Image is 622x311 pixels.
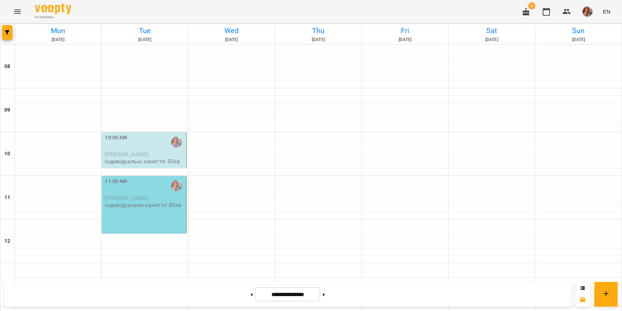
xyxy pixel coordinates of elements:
h6: Tue [103,25,187,36]
img: Voopty Logo [35,4,71,14]
h6: Wed [190,25,274,36]
p: Індивідуальне заняття 80хв [105,202,182,208]
h6: 11 [4,194,10,202]
img: Діана Кійко [171,137,182,148]
span: [PERSON_NAME] [105,195,149,202]
h6: Mon [16,25,100,36]
h6: 08 [4,63,10,71]
span: [PERSON_NAME] [105,151,149,158]
h6: [DATE] [363,36,447,43]
h6: 10 [4,150,10,158]
span: EN [603,8,610,15]
h6: Sat [450,25,534,36]
h6: Fri [363,25,447,36]
h6: [DATE] [276,36,360,43]
span: For Business [35,15,71,20]
h6: 12 [4,237,10,245]
h6: [DATE] [450,36,534,43]
button: Menu [9,3,26,20]
p: Індивідуальні заняття 50хв [105,158,180,164]
span: 6 [528,2,535,9]
h6: [DATE] [16,36,100,43]
h6: Sun [537,25,621,36]
img: 1ca8188f67ff8bc7625fcfef7f64a17b.jpeg [582,7,593,17]
img: Діана Кійко [171,180,182,191]
h6: [DATE] [537,36,621,43]
label: 11:00 AM [105,178,127,186]
button: EN [600,5,613,18]
h6: 09 [4,106,10,114]
h6: [DATE] [190,36,274,43]
h6: Thu [276,25,360,36]
h6: [DATE] [103,36,187,43]
label: 10:00 AM [105,134,127,142]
